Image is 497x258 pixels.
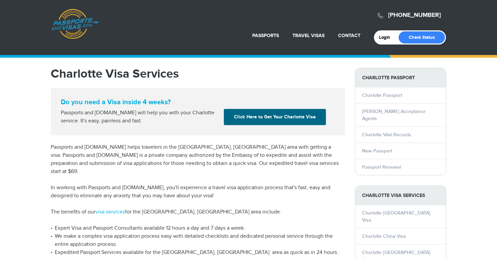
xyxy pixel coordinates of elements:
a: Travel Visas [292,33,325,38]
div: Passports and [DOMAIN_NAME] will help you with your Charlotte service. It's easy, painless and fast. [58,109,221,125]
strong: Charlotte Visa Services [355,186,446,205]
a: Login [379,35,395,40]
p: In working with Passports and [DOMAIN_NAME], you'll experience a travel visa application process ... [51,184,345,200]
a: Charlotte Vital Records [362,132,411,138]
li: We make a complex visa application process easy with detailed checklists and dedicated personal s... [51,232,345,249]
a: Charlotte Passport [362,92,402,98]
a: Charlotte China Visa [362,233,406,239]
a: Check Status [399,31,445,44]
li: Expert Visa and Passport Consultants available 12 hours a day and 7 days a week. [51,224,345,232]
h1: Charlotte Visa Services [51,68,345,80]
a: Contact [338,33,360,38]
a: Passports & [DOMAIN_NAME] [51,9,99,39]
p: Passports and [DOMAIN_NAME] helps travelers in the [GEOGRAPHIC_DATA], [GEOGRAPHIC_DATA] area with... [51,143,345,176]
a: Passport Renewal [362,164,401,170]
a: Charlotte [GEOGRAPHIC_DATA] Visa [362,210,430,223]
a: [PERSON_NAME] Acceptance Agents [362,109,426,121]
a: New Passport [362,148,392,154]
a: visa services [95,209,125,215]
strong: Do you need a Visa inside 4 weeks? [61,98,335,106]
p: The benefits of our for the [GEOGRAPHIC_DATA], [GEOGRAPHIC_DATA] area include: [51,208,345,216]
a: [PHONE_NUMBER] [388,11,441,19]
a: Passports [252,33,279,38]
a: Click Here to Get Your Charlotte Visa [224,109,326,125]
strong: Charlotte Passport [355,68,446,87]
li: Expedited Passport Services available for the [GEOGRAPHIC_DATA], [GEOGRAPHIC_DATA] area as quick ... [51,249,345,257]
